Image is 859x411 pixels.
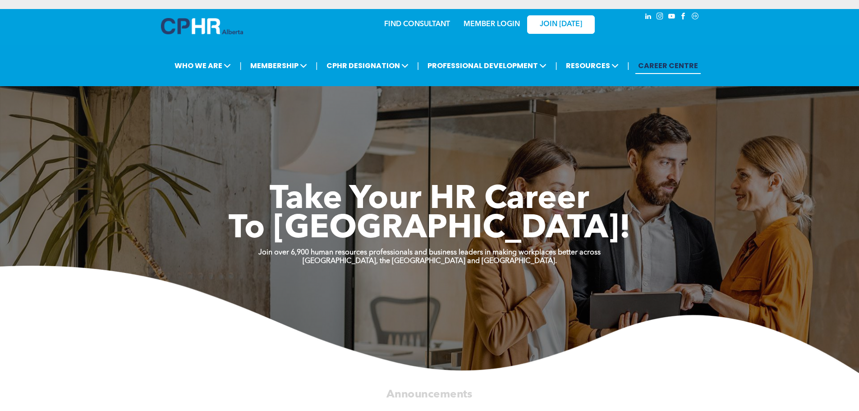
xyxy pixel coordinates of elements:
a: CAREER CENTRE [635,57,701,74]
span: PROFESSIONAL DEVELOPMENT [425,57,549,74]
span: MEMBERSHIP [248,57,310,74]
a: FIND CONSULTANT [384,21,450,28]
span: To [GEOGRAPHIC_DATA]! [229,213,631,245]
li: | [627,56,629,75]
a: facebook [679,11,689,23]
span: JOIN [DATE] [540,20,582,29]
span: CPHR DESIGNATION [324,57,411,74]
li: | [555,56,557,75]
img: A blue and white logo for cp alberta [161,18,243,34]
span: Take Your HR Career [270,184,589,216]
strong: [GEOGRAPHIC_DATA], the [GEOGRAPHIC_DATA] and [GEOGRAPHIC_DATA]. [303,258,557,265]
a: linkedin [643,11,653,23]
a: instagram [655,11,665,23]
a: MEMBER LOGIN [464,21,520,28]
span: RESOURCES [563,57,621,74]
span: Announcements [386,389,472,400]
a: Social network [690,11,700,23]
li: | [316,56,318,75]
a: JOIN [DATE] [527,15,595,34]
span: WHO WE ARE [172,57,234,74]
strong: Join over 6,900 human resources professionals and business leaders in making workplaces better ac... [258,249,601,256]
li: | [239,56,242,75]
li: | [417,56,419,75]
a: youtube [667,11,677,23]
